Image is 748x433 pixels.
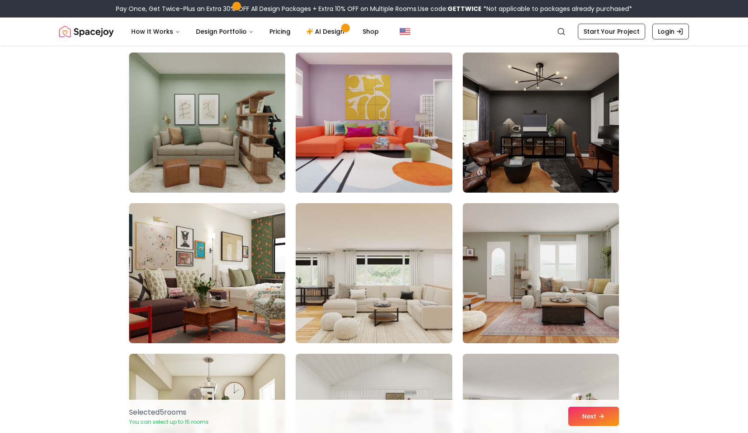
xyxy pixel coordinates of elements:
[262,23,297,40] a: Pricing
[59,23,114,40] a: Spacejoy
[299,23,354,40] a: AI Design
[124,23,386,40] nav: Main
[116,4,632,13] div: Pay Once, Get Twice-Plus an Extra 30% OFF All Design Packages + Extra 10% OFF on Multiple Rooms.
[296,53,452,193] img: Room room-41
[129,419,209,426] p: You can select up to 15 rooms
[568,407,619,426] button: Next
[652,24,689,39] a: Login
[356,23,386,40] a: Shop
[418,4,482,13] span: Use code:
[459,200,623,347] img: Room room-45
[59,18,689,46] nav: Global
[400,26,410,37] img: United States
[578,24,645,39] a: Start Your Project
[59,23,114,40] img: Spacejoy Logo
[447,4,482,13] b: GETTWICE
[129,407,209,418] p: Selected 5 room s
[129,53,285,193] img: Room room-40
[129,203,285,343] img: Room room-43
[296,203,452,343] img: Room room-44
[482,4,632,13] span: *Not applicable to packages already purchased*
[189,23,261,40] button: Design Portfolio
[463,53,619,193] img: Room room-42
[124,23,187,40] button: How It Works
